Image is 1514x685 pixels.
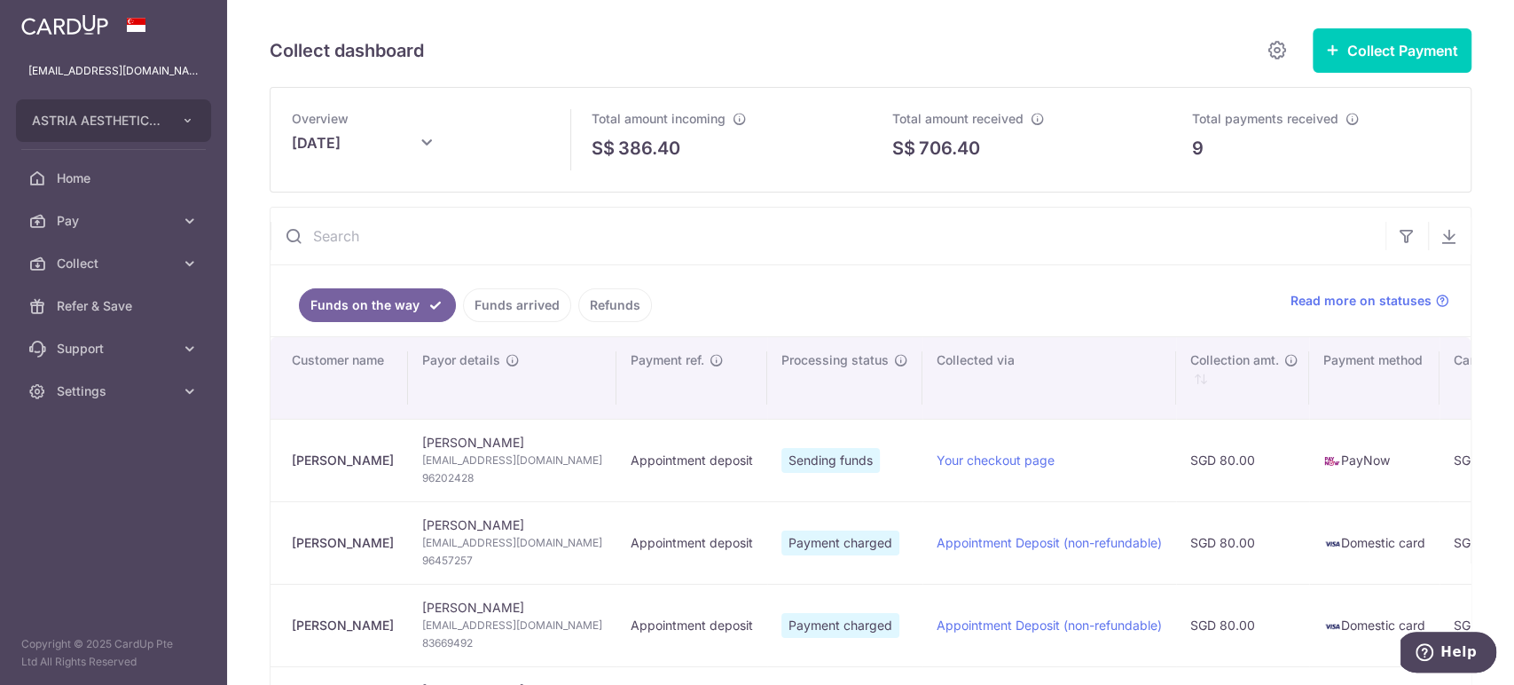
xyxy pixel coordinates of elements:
[1309,419,1439,501] td: PayNow
[16,99,211,142] button: ASTRIA AESTHETICS PTE. LTD.
[781,531,899,555] span: Payment charged
[1176,501,1309,584] td: SGD 80.00
[422,469,602,487] span: 96202428
[616,501,767,584] td: Appointment deposit
[1192,111,1338,126] span: Total payments received
[57,255,174,272] span: Collect
[271,337,408,419] th: Customer name
[57,212,174,230] span: Pay
[57,169,174,187] span: Home
[922,337,1176,419] th: Collected via
[616,337,767,419] th: Payment ref.
[292,111,349,126] span: Overview
[1192,135,1204,161] p: 9
[631,351,704,369] span: Payment ref.
[1309,584,1439,666] td: Domestic card
[1190,351,1279,369] span: Collection amt.
[616,584,767,666] td: Appointment deposit
[937,453,1055,468] a: Your checkout page
[292,452,394,469] div: [PERSON_NAME]
[422,617,602,634] span: [EMAIL_ADDRESS][DOMAIN_NAME]
[1176,419,1309,501] td: SGD 80.00
[408,337,616,419] th: Payor details
[1323,618,1341,635] img: visa-sm-192604c4577d2d35970c8ed26b86981c2741ebd56154ab54ad91a526f0f24972.png
[1290,292,1432,310] span: Read more on statuses
[422,452,602,469] span: [EMAIL_ADDRESS][DOMAIN_NAME]
[292,534,394,552] div: [PERSON_NAME]
[1313,28,1471,73] button: Collect Payment
[21,14,108,35] img: CardUp
[57,340,174,358] span: Support
[578,288,652,322] a: Refunds
[1309,337,1439,419] th: Payment method
[422,552,602,570] span: 96457257
[592,135,615,161] span: S$
[937,618,1162,633] a: Appointment Deposit (non-refundable)
[1176,337,1309,419] th: Collection amt. : activate to sort column ascending
[463,288,571,322] a: Funds arrived
[271,208,1385,264] input: Search
[299,288,456,322] a: Funds on the way
[422,351,500,369] span: Payor details
[408,419,616,501] td: [PERSON_NAME]
[57,382,174,400] span: Settings
[1323,453,1341,470] img: paynow-md-4fe65508ce96feda548756c5ee0e473c78d4820b8ea51387c6e4ad89e58a5e61.png
[892,111,1024,126] span: Total amount received
[781,351,889,369] span: Processing status
[592,111,726,126] span: Total amount incoming
[422,634,602,652] span: 83669492
[616,419,767,501] td: Appointment deposit
[408,501,616,584] td: [PERSON_NAME]
[937,535,1162,550] a: Appointment Deposit (non-refundable)
[781,613,899,638] span: Payment charged
[292,617,394,634] div: [PERSON_NAME]
[767,337,922,419] th: Processing status
[1176,584,1309,666] td: SGD 80.00
[408,584,616,666] td: [PERSON_NAME]
[270,36,424,65] h5: Collect dashboard
[1323,535,1341,553] img: visa-sm-192604c4577d2d35970c8ed26b86981c2741ebd56154ab54ad91a526f0f24972.png
[618,135,680,161] p: 386.40
[1290,292,1449,310] a: Read more on statuses
[1309,501,1439,584] td: Domestic card
[781,448,880,473] span: Sending funds
[422,534,602,552] span: [EMAIL_ADDRESS][DOMAIN_NAME]
[57,297,174,315] span: Refer & Save
[40,12,76,28] span: Help
[32,112,163,130] span: ASTRIA AESTHETICS PTE. LTD.
[892,135,915,161] span: S$
[28,62,199,80] p: [EMAIL_ADDRESS][DOMAIN_NAME]
[919,135,980,161] p: 706.40
[1400,632,1496,676] iframe: Opens a widget where you can find more information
